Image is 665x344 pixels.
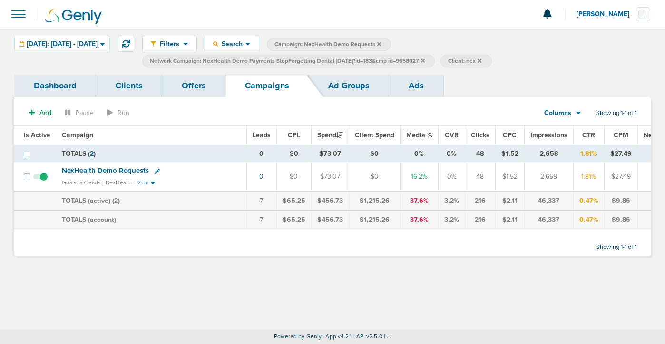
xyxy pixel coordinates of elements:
[495,210,524,229] td: $2.11
[406,131,432,139] span: Media %
[225,75,309,97] a: Campaigns
[384,333,391,340] span: | ...
[311,210,349,229] td: $456.73
[349,210,400,229] td: $1,215.26
[349,191,400,210] td: $1,215.26
[137,179,148,186] small: 2 nc
[27,41,98,48] span: [DATE]: [DATE] - [DATE]
[530,131,567,139] span: Impressions
[259,172,264,181] a: 0
[495,145,524,162] td: $1.52
[45,9,102,24] img: Genly
[524,210,573,229] td: 46,337
[56,210,246,229] td: TOTALS (account)
[276,162,311,191] td: $0
[438,145,465,162] td: 0%
[438,191,465,210] td: 3.2%
[276,191,311,210] td: $65.25
[604,162,637,191] td: $27.49
[438,210,465,229] td: 3.2%
[156,40,183,48] span: Filters
[400,210,438,229] td: 37.6%
[524,191,573,210] td: 46,337
[349,162,400,191] td: $0
[596,243,636,251] span: Showing 1-1 of 1
[311,145,349,162] td: $73.07
[253,131,271,139] span: Leads
[56,191,246,210] td: TOTALS (active) ( )
[573,162,604,191] td: 1.81%
[317,131,343,139] span: Spend
[150,57,425,65] span: Network Campaign: NexHealth Demo Payments StopForgetting Dental [DATE]?id=183&cmp id=9658027
[544,108,571,118] span: Columns
[39,109,51,117] span: Add
[573,210,604,229] td: 0.47%
[400,162,438,191] td: 16.2%
[62,131,93,139] span: Campaign
[56,145,246,162] td: TOTALS ( )
[471,131,489,139] span: Clicks
[465,210,495,229] td: 216
[389,75,443,97] a: Ads
[465,191,495,210] td: 216
[246,210,276,229] td: 7
[604,210,637,229] td: $9.86
[14,75,96,97] a: Dashboard
[114,197,118,205] span: 2
[288,131,300,139] span: CPL
[604,145,637,162] td: $27.49
[276,145,311,162] td: $0
[448,57,481,65] span: Client: nex
[438,162,465,191] td: 0%
[582,131,595,139] span: CTR
[400,145,438,162] td: 0%
[276,210,311,229] td: $65.25
[311,191,349,210] td: $456.73
[503,131,517,139] span: CPC
[573,191,604,210] td: 0.47%
[353,333,382,340] span: | API v2.5.0
[309,75,389,97] a: Ad Groups
[246,145,276,162] td: 0
[24,131,50,139] span: Is Active
[162,75,225,97] a: Offers
[495,191,524,210] td: $2.11
[465,162,495,191] td: 48
[349,145,400,162] td: $0
[90,150,94,158] span: 2
[24,106,57,120] button: Add
[577,11,636,18] span: [PERSON_NAME]
[445,131,459,139] span: CVR
[106,179,136,186] small: NexHealth |
[218,40,245,48] span: Search
[62,179,104,186] small: Goals: 87 leads |
[274,40,381,48] span: Campaign: NexHealth Demo Requests
[311,162,349,191] td: $73.07
[573,145,604,162] td: 1.81%
[604,191,637,210] td: $9.86
[524,162,573,191] td: 2,658
[400,191,438,210] td: 37.6%
[596,109,636,117] span: Showing 1-1 of 1
[495,162,524,191] td: $1.52
[323,333,352,340] span: | App v4.2.1
[246,191,276,210] td: 7
[465,145,495,162] td: 48
[355,131,394,139] span: Client Spend
[96,75,162,97] a: Clients
[524,145,573,162] td: 2,658
[62,166,149,175] span: NexHealth Demo Requests
[614,131,628,139] span: CPM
